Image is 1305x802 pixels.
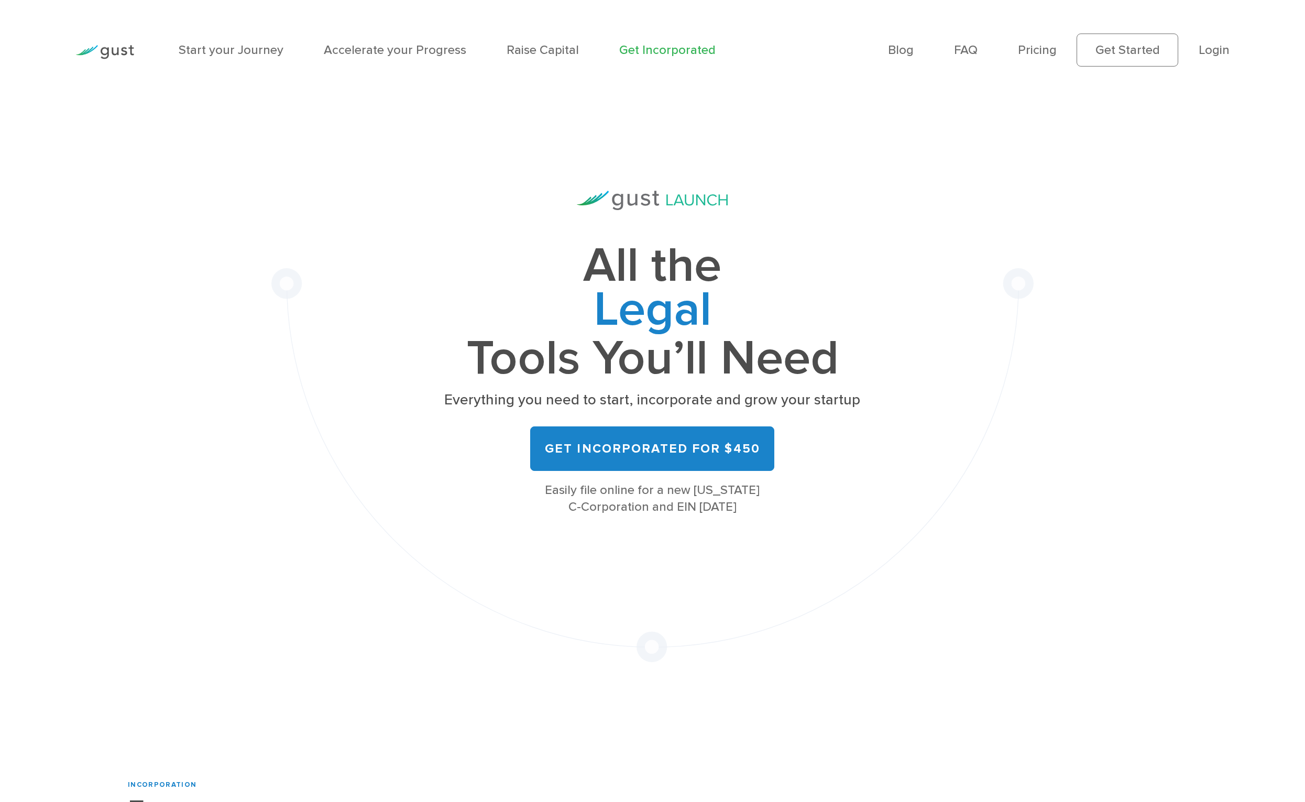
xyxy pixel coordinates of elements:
a: Login [1199,42,1230,58]
a: Raise Capital [507,42,579,58]
a: Accelerate your Progress [324,42,466,58]
h1: All the Tools You’ll Need [444,244,861,381]
div: INCORPORATION [128,780,528,790]
a: Pricing [1018,42,1057,58]
a: Get Incorporated [619,42,716,58]
a: Blog [888,42,914,58]
a: Get Started [1077,34,1178,67]
img: Gust Logo [75,45,134,59]
a: Get Incorporated for $450 [530,426,774,471]
div: Easily file online for a new [US_STATE] C-Corporation and EIN [DATE] [444,482,861,515]
a: Start your Journey [179,42,283,58]
span: Legal [444,288,861,336]
img: Gust Launch Logo [577,191,728,210]
p: Everything you need to start, incorporate and grow your startup [444,390,861,410]
a: FAQ [954,42,978,58]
